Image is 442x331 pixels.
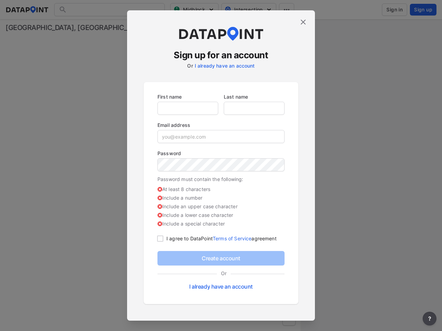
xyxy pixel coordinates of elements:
p: Password [157,150,285,157]
a: I already have an account [189,283,253,290]
span: ? [427,314,432,323]
li: Include an upper case character [157,203,285,211]
li: Include a lower case character [157,211,285,220]
input: you@example.com [158,130,284,143]
a: Terms of Service [213,235,251,241]
li: Include a special character [157,220,285,229]
p: First name [157,93,218,100]
img: dataPointLogo.9353c09d.svg [178,27,264,41]
h3: Sign up for an account [144,49,298,61]
button: more [423,312,436,325]
li: At least 8 characters [157,185,285,194]
label: Or [187,63,193,69]
label: Password must contain the following: [157,176,243,182]
p: Last name [224,93,285,100]
p: Email address [157,121,285,129]
a: I already have an account [195,63,255,69]
li: Include a number [157,194,285,203]
label: Or [217,270,231,277]
label: I agree to DataPoint agreement [166,235,277,241]
img: close.efbf2170.svg [299,18,307,26]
